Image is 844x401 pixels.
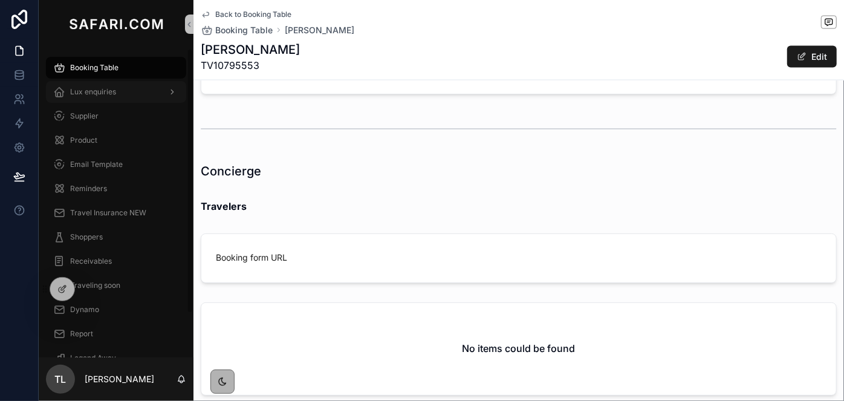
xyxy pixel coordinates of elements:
[46,57,186,79] a: Booking Table
[201,24,273,36] a: Booking Table
[46,250,186,272] a: Receivables
[215,10,291,19] span: Back to Booking Table
[67,15,166,34] img: App logo
[70,184,107,194] span: Reminders
[70,232,103,242] span: Shoppers
[201,58,300,73] span: TV10795553
[46,178,186,200] a: Reminders
[70,135,97,145] span: Product
[70,63,118,73] span: Booking Table
[70,305,99,315] span: Dynamo
[46,226,186,248] a: Shoppers
[46,202,186,224] a: Travel Insurance NEW
[285,24,354,36] a: [PERSON_NAME]
[46,275,186,296] a: Traveling soon
[787,46,837,68] button: Edit
[39,48,193,357] div: scrollable content
[216,253,287,263] a: Booking form URL
[46,154,186,175] a: Email Template
[46,105,186,127] a: Supplier
[46,347,186,369] a: Legend Away
[70,256,112,266] span: Receivables
[55,372,67,386] span: TL
[463,342,576,356] h2: No items could be found
[70,281,120,290] span: Traveling soon
[46,323,186,345] a: Report
[70,353,116,363] span: Legend Away
[70,208,146,218] span: Travel Insurance NEW
[85,373,154,385] p: [PERSON_NAME]
[46,129,186,151] a: Product
[70,111,99,121] span: Supplier
[201,163,261,180] h1: Concierge
[70,329,93,339] span: Report
[46,81,186,103] a: Lux enquiries
[46,299,186,321] a: Dynamo
[215,24,273,36] span: Booking Table
[70,87,116,97] span: Lux enquiries
[201,41,300,58] h1: [PERSON_NAME]
[201,10,291,19] a: Back to Booking Table
[70,160,123,169] span: Email Template
[201,201,247,213] strong: Travelers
